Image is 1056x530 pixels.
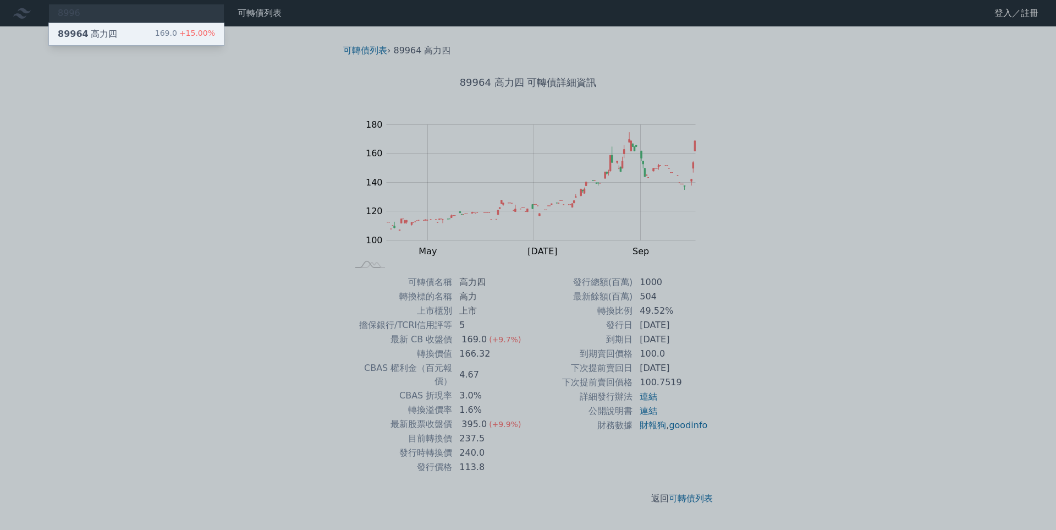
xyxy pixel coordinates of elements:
a: 89964高力四 169.0+15.00% [49,23,224,45]
iframe: Chat Widget [1001,477,1056,530]
div: 高力四 [58,28,117,41]
span: 89964 [58,29,89,39]
div: 聊天小工具 [1001,477,1056,530]
div: 169.0 [155,28,215,41]
span: +15.00% [177,29,215,37]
